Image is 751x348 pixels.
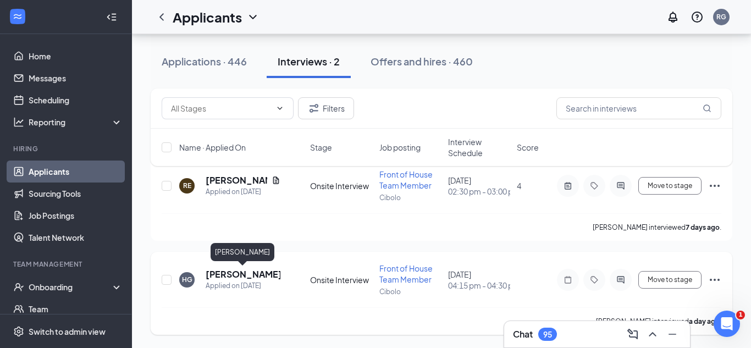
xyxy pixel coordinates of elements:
[703,104,711,113] svg: MagnifyingGlass
[29,205,123,227] a: Job Postings
[379,287,441,296] p: Cibolo
[689,317,720,325] b: a day ago
[686,223,720,231] b: 7 days ago
[543,330,552,339] div: 95
[517,142,539,153] span: Score
[448,186,510,197] span: 02:30 pm - 03:00 pm
[275,104,284,113] svg: ChevronDown
[179,142,246,153] span: Name · Applied On
[307,102,321,115] svg: Filter
[13,117,24,128] svg: Analysis
[206,186,280,197] div: Applied on [DATE]
[379,263,433,284] span: Front of House Team Member
[29,161,123,183] a: Applicants
[448,269,510,291] div: [DATE]
[310,180,372,191] div: Onsite Interview
[614,275,627,284] svg: ActiveChat
[12,11,23,22] svg: WorkstreamLogo
[182,275,192,284] div: HG
[162,54,247,68] div: Applications · 446
[691,10,704,24] svg: QuestionInfo
[646,328,659,341] svg: ChevronUp
[638,271,702,289] button: Move to stage
[13,326,24,337] svg: Settings
[298,97,354,119] button: Filter Filters
[379,142,421,153] span: Job posting
[561,181,575,190] svg: ActiveNote
[648,276,692,284] span: Move to stage
[371,54,473,68] div: Offers and hires · 460
[29,227,123,248] a: Talent Network
[310,274,372,285] div: Onsite Interview
[13,281,24,292] svg: UserCheck
[211,243,274,261] div: [PERSON_NAME]
[310,142,332,153] span: Stage
[13,144,120,153] div: Hiring
[561,275,575,284] svg: Note
[29,45,123,67] a: Home
[596,317,721,326] p: [PERSON_NAME] interviewed .
[29,298,123,320] a: Team
[638,177,702,195] button: Move to stage
[246,10,259,24] svg: ChevronDown
[614,181,627,190] svg: ActiveChat
[517,181,521,191] span: 4
[29,281,113,292] div: Onboarding
[666,10,680,24] svg: Notifications
[644,325,661,343] button: ChevronUp
[206,174,267,186] h5: [PERSON_NAME]
[624,325,642,343] button: ComposeMessage
[278,54,340,68] div: Interviews · 2
[708,179,721,192] svg: Ellipses
[13,259,120,269] div: Team Management
[29,326,106,337] div: Switch to admin view
[593,223,721,232] p: [PERSON_NAME] interviewed .
[714,311,740,337] iframe: Intercom live chat
[29,67,123,89] a: Messages
[448,280,510,291] span: 04:15 pm - 04:30 pm
[448,136,510,158] span: Interview Schedule
[448,175,510,197] div: [DATE]
[173,8,242,26] h1: Applicants
[183,181,191,190] div: RE
[29,183,123,205] a: Sourcing Tools
[29,117,123,128] div: Reporting
[588,275,601,284] svg: Tag
[664,325,681,343] button: Minimize
[626,328,639,341] svg: ComposeMessage
[171,102,271,114] input: All Stages
[716,12,726,21] div: RG
[666,328,679,341] svg: Minimize
[272,176,280,185] svg: Document
[106,12,117,23] svg: Collapse
[648,182,692,190] span: Move to stage
[708,273,721,286] svg: Ellipses
[556,97,721,119] input: Search in interviews
[29,89,123,111] a: Scheduling
[588,181,601,190] svg: Tag
[155,10,168,24] svg: ChevronLeft
[206,268,280,280] h5: [PERSON_NAME]
[513,328,533,340] h3: Chat
[736,311,745,319] span: 1
[379,193,441,202] p: Cibolo
[206,280,280,291] div: Applied on [DATE]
